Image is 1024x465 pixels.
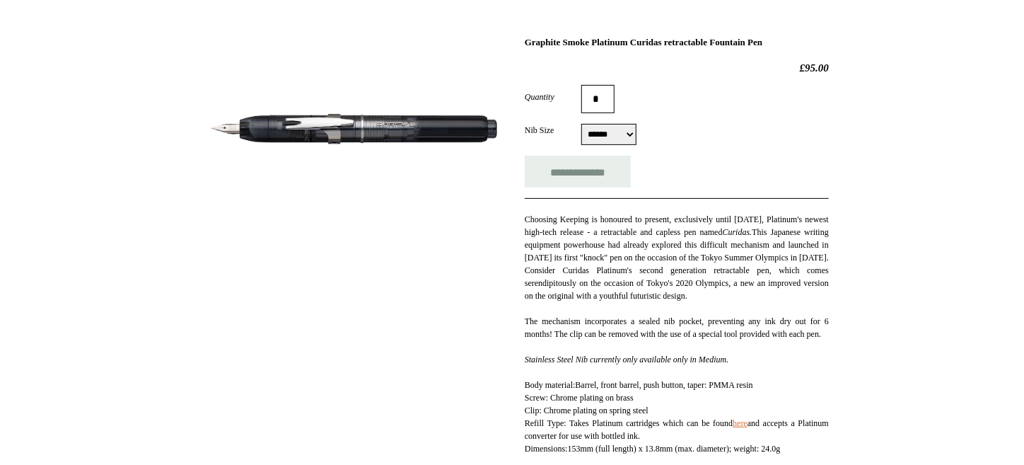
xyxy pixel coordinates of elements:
label: Quantity [525,91,581,103]
span: 153mm (full length) x 13.8mm (max. diameter); weight: 24.0g [568,444,781,454]
i: Stainless Steel Nib currently only available only in Medium. [525,355,729,364]
h2: £95.00 [525,62,829,74]
label: Nib Size [525,124,581,137]
span: Barrel, front barrel, push button, taper: PMMA resin Screw: Chrome plating on brass Clip: Chrome ... [525,380,753,415]
img: Graphite Smoke Platinum Curidas retractable Fountain Pen [195,30,512,229]
p: Body material: Dimensions: [525,353,829,455]
span: Choosing Keeping is honoured to present, exclusively until [DATE], Platinum's newest high-tech re... [525,214,829,237]
span: Refill Type: Takes Platinum cartridges which can be found [525,418,733,428]
a: here [733,418,747,428]
span: The mechanism incorporates a sealed nib pocket, preventing any ink dry out for 6 months! The clip... [525,316,829,339]
h1: Graphite Smoke Platinum Curidas retractable Fountain Pen [525,37,829,48]
em: Curidas. [723,227,752,237]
